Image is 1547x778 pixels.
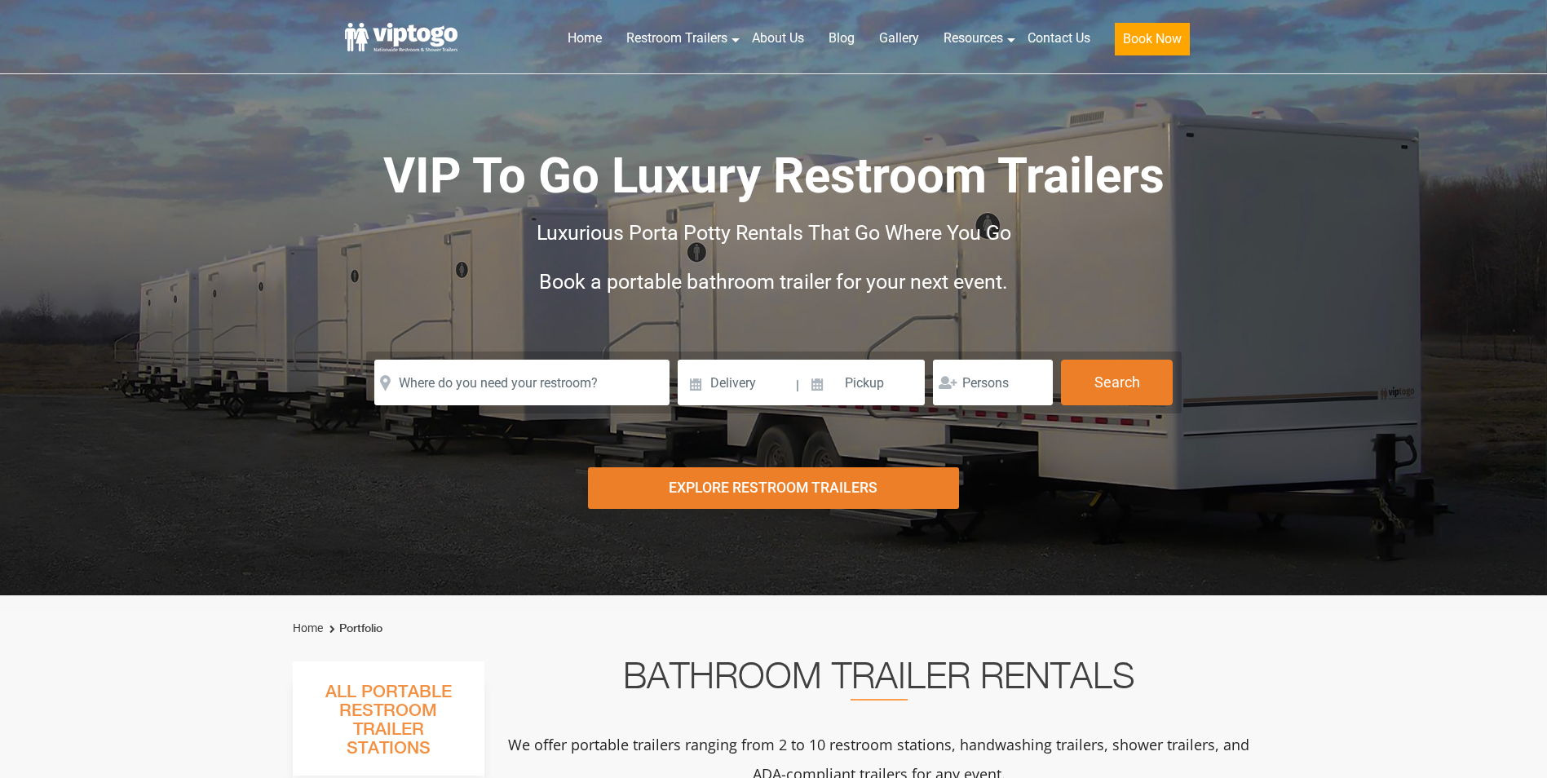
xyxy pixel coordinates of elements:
[293,678,484,776] h3: All Portable Restroom Trailer Stations
[678,360,794,405] input: Delivery
[614,20,740,56] a: Restroom Trailers
[293,621,323,634] a: Home
[537,221,1011,245] span: Luxurious Porta Potty Rentals That Go Where You Go
[802,360,926,405] input: Pickup
[796,360,799,412] span: |
[1115,23,1190,55] button: Book Now
[867,20,931,56] a: Gallery
[325,619,382,639] li: Portfolio
[933,360,1053,405] input: Persons
[1103,20,1202,65] a: Book Now
[1061,360,1173,405] button: Search
[588,467,959,509] div: Explore Restroom Trailers
[931,20,1015,56] a: Resources
[383,147,1165,205] span: VIP To Go Luxury Restroom Trailers
[374,360,670,405] input: Where do you need your restroom?
[506,661,1252,701] h2: Bathroom Trailer Rentals
[539,270,1008,294] span: Book a portable bathroom trailer for your next event.
[740,20,816,56] a: About Us
[555,20,614,56] a: Home
[1015,20,1103,56] a: Contact Us
[816,20,867,56] a: Blog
